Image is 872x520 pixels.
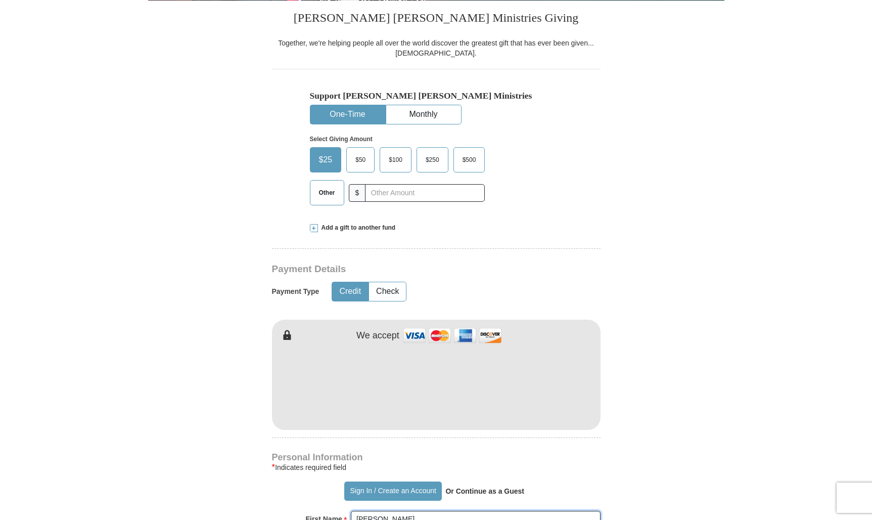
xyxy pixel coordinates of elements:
h3: Payment Details [272,264,530,275]
button: One-Time [310,105,385,124]
span: Add a gift to another fund [318,224,396,232]
h4: We accept [356,330,399,341]
h5: Support [PERSON_NAME] [PERSON_NAME] Ministries [310,91,563,101]
strong: Or Continue as a Guest [445,487,524,495]
span: $50 [350,152,371,167]
strong: Select Giving Amount [310,136,373,143]
button: Monthly [386,105,461,124]
button: Check [369,282,406,301]
button: Sign In / Create an Account [344,482,442,501]
button: Credit [332,282,368,301]
div: Together, we're helping people all over the world discover the greatest gift that has ever been g... [272,38,601,58]
input: Other Amount [365,184,485,202]
h5: Payment Type [272,287,319,296]
h3: [PERSON_NAME] [PERSON_NAME] Ministries Giving [272,1,601,38]
span: Other [314,185,340,200]
span: $250 [421,152,444,167]
h4: Personal Information [272,453,601,461]
img: credit cards accepted [402,325,503,346]
span: $25 [314,152,338,167]
div: Indicates required field [272,461,601,473]
span: $ [349,184,366,202]
span: $500 [457,152,481,167]
span: $100 [384,152,407,167]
